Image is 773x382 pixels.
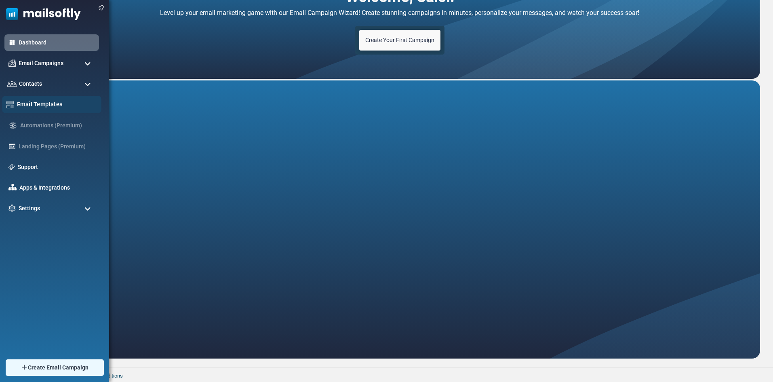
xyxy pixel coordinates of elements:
a: Dashboard [19,38,95,47]
img: email-templates-icon.svg [6,101,14,108]
span: Email Campaigns [19,59,63,68]
footer: 2025 [26,367,773,382]
span: Create Email Campaign [28,363,88,372]
img: campaigns-icon.png [8,59,16,67]
span: Create Your First Campaign [365,37,434,43]
a: Email Templates [17,100,97,109]
a: Support [18,163,95,171]
img: contacts-icon.svg [7,81,17,87]
img: dashboard-icon-active.svg [8,39,16,46]
span: Contacts [19,80,42,88]
img: support-icon.svg [8,164,15,170]
iframe: Customer Support AI Agent [39,80,760,359]
img: workflow.svg [8,121,17,130]
img: settings-icon.svg [8,205,16,212]
h4: Level up your email marketing game with our Email Campaign Wizard! Create stunning campaigns in m... [88,7,712,19]
a: Apps & Integrations [19,184,95,192]
span: Settings [19,204,40,213]
img: landing_pages.svg [8,143,16,150]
